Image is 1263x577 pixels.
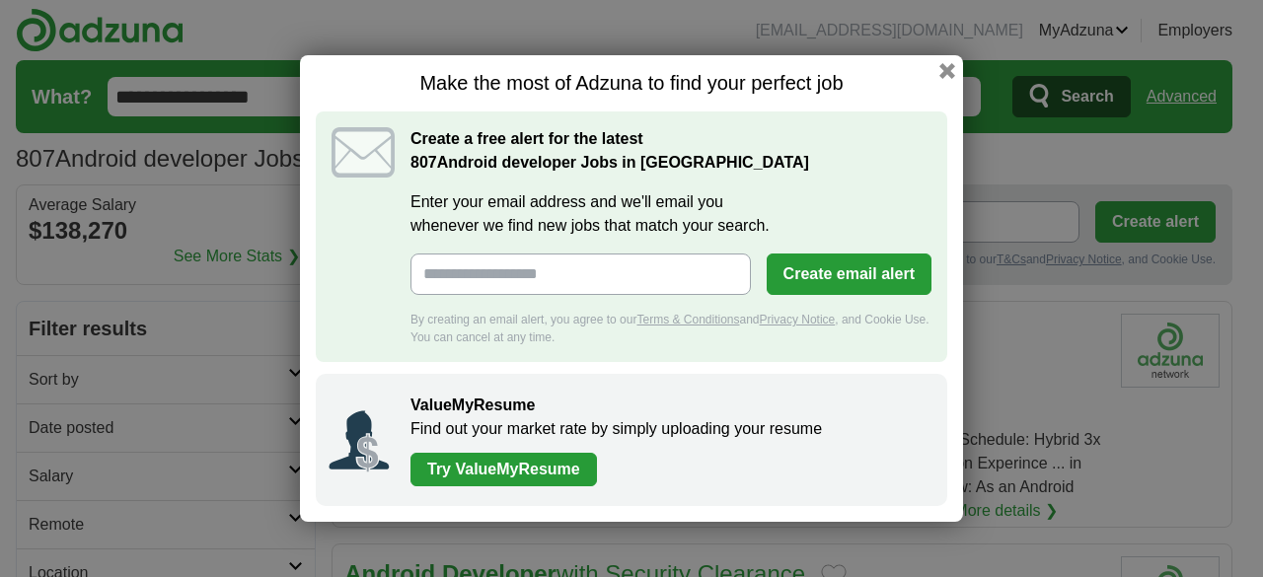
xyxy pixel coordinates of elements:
[332,127,395,178] img: icon_email.svg
[410,394,928,417] h2: ValueMyResume
[410,154,809,171] strong: Android developer Jobs in [GEOGRAPHIC_DATA]
[410,453,597,486] a: Try ValueMyResume
[410,151,437,175] span: 807
[410,190,931,238] label: Enter your email address and we'll email you whenever we find new jobs that match your search.
[316,71,947,96] h1: Make the most of Adzuna to find your perfect job
[410,417,928,441] p: Find out your market rate by simply uploading your resume
[760,313,836,326] a: Privacy Notice
[767,253,931,295] button: Create email alert
[636,313,739,326] a: Terms & Conditions
[410,127,931,175] h2: Create a free alert for the latest
[410,311,931,346] div: By creating an email alert, you agree to our and , and Cookie Use. You can cancel at any time.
